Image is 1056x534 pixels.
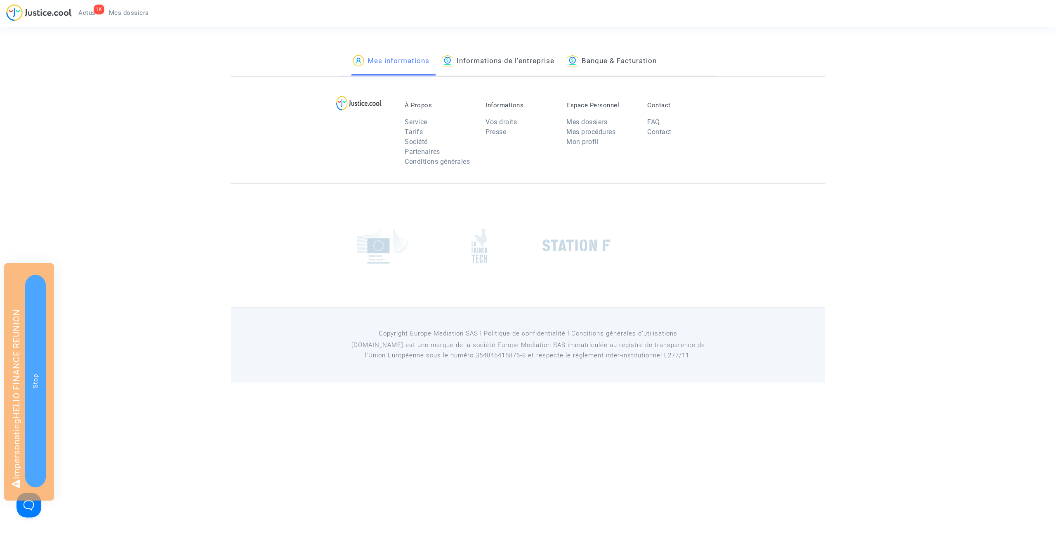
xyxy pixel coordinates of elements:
p: Copyright Europe Mediation SAS l Politique de confidentialité l Conditions générales d’utilisa... [340,328,716,339]
a: Mes dossiers [102,7,156,19]
a: Mes informations [353,47,429,76]
span: Stop [32,374,39,388]
img: icon-passager.svg [353,55,364,66]
img: europe_commision.png [357,228,408,264]
div: 1K [94,5,104,14]
a: Service [405,118,427,126]
span: Mes dossiers [109,9,149,17]
a: Mon profil [566,138,599,146]
p: Contact [647,102,716,109]
p: À Propos [405,102,473,109]
img: icon-banque.svg [442,55,453,66]
iframe: Help Scout Beacon - Open [16,493,41,517]
a: Mes dossiers [566,118,607,126]
img: icon-banque.svg [567,55,578,66]
button: Stop [25,275,46,487]
a: Contact [647,128,672,136]
a: Informations de l'entreprise [442,47,554,76]
p: Informations [486,102,554,109]
img: stationf.png [542,239,610,252]
a: Mes procédures [566,128,615,136]
img: jc-logo.svg [6,4,72,21]
a: Partenaires [405,148,440,156]
a: Presse [486,128,506,136]
span: Actus [78,9,96,17]
p: [DOMAIN_NAME] est une marque de la société Europe Mediation SAS immatriculée au registre de tr... [340,340,716,361]
img: french_tech.png [471,228,487,263]
a: 1KActus [72,7,102,19]
a: FAQ [647,118,660,126]
a: Société [405,138,428,146]
a: Tarifs [405,128,423,136]
p: Espace Personnel [566,102,635,109]
a: Banque & Facturation [567,47,657,76]
img: logo-lg.svg [336,96,382,111]
a: Vos droits [486,118,517,126]
div: Impersonating [4,263,54,501]
a: Conditions générales [405,158,470,165]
